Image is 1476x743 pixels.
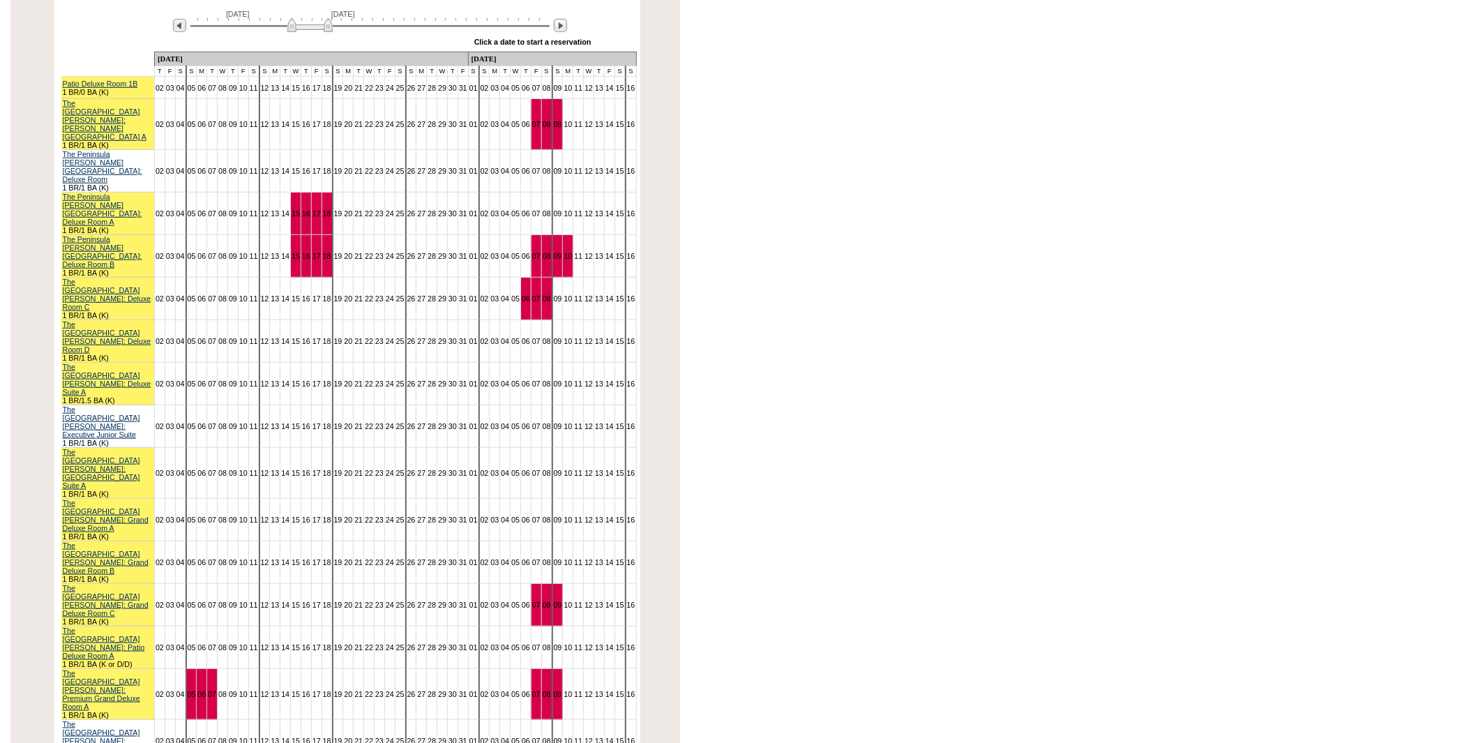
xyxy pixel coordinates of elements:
[490,294,499,303] a: 03
[166,294,174,303] a: 03
[511,209,520,218] a: 05
[323,209,331,218] a: 18
[522,294,530,303] a: 06
[292,84,300,92] a: 15
[595,252,603,260] a: 13
[334,209,342,218] a: 19
[176,167,185,175] a: 04
[574,84,582,92] a: 11
[554,167,562,175] a: 09
[208,294,216,303] a: 07
[197,252,206,260] a: 06
[564,84,572,92] a: 10
[312,294,321,303] a: 17
[271,84,279,92] a: 13
[585,294,593,303] a: 12
[261,120,269,128] a: 12
[428,209,436,218] a: 28
[166,120,174,128] a: 03
[627,120,635,128] a: 16
[271,337,279,345] a: 13
[428,84,436,92] a: 28
[396,167,405,175] a: 25
[197,84,206,92] a: 06
[197,337,206,345] a: 06
[239,337,248,345] a: 10
[281,252,289,260] a: 14
[188,209,196,218] a: 05
[407,84,416,92] a: 26
[239,120,248,128] a: 10
[532,167,541,175] a: 07
[438,120,446,128] a: 29
[63,235,142,269] a: The Peninsula [PERSON_NAME][GEOGRAPHIC_DATA]: Deluxe Room B
[605,252,614,260] a: 14
[501,294,509,303] a: 04
[250,167,258,175] a: 11
[166,84,174,92] a: 03
[176,252,185,260] a: 04
[173,19,186,32] img: Previous
[522,252,530,260] a: 06
[532,120,541,128] a: 07
[481,120,489,128] a: 02
[63,99,146,141] a: The [GEOGRAPHIC_DATA][PERSON_NAME]: [PERSON_NAME][GEOGRAPHIC_DATA] A
[490,209,499,218] a: 03
[438,209,446,218] a: 29
[595,120,603,128] a: 13
[218,120,227,128] a: 08
[218,84,227,92] a: 08
[63,150,142,183] a: The Peninsula [PERSON_NAME][GEOGRAPHIC_DATA]: Deluxe Room
[218,167,227,175] a: 08
[156,120,164,128] a: 02
[344,84,352,92] a: 20
[323,252,331,260] a: 18
[156,84,164,92] a: 02
[281,209,289,218] a: 14
[365,252,373,260] a: 22
[208,120,216,128] a: 07
[449,294,457,303] a: 30
[344,294,352,303] a: 20
[511,84,520,92] a: 05
[208,337,216,345] a: 07
[218,209,227,218] a: 08
[595,167,603,175] a: 13
[166,209,174,218] a: 03
[481,167,489,175] a: 02
[438,294,446,303] a: 29
[166,167,174,175] a: 03
[469,294,478,303] a: 01
[407,294,416,303] a: 26
[354,167,363,175] a: 21
[574,120,582,128] a: 11
[605,167,614,175] a: 14
[239,252,248,260] a: 10
[522,120,530,128] a: 06
[605,84,614,92] a: 14
[532,84,541,92] a: 07
[156,252,164,260] a: 02
[63,320,151,354] a: The [GEOGRAPHIC_DATA][PERSON_NAME]: Deluxe Room D
[218,337,227,345] a: 08
[188,84,196,92] a: 05
[438,252,446,260] a: 29
[396,120,405,128] a: 25
[595,294,603,303] a: 13
[543,167,551,175] a: 08
[229,294,237,303] a: 09
[302,252,310,260] a: 16
[459,167,467,175] a: 31
[417,84,426,92] a: 27
[522,209,530,218] a: 06
[208,209,216,218] a: 07
[386,252,394,260] a: 24
[63,278,151,311] a: The [GEOGRAPHIC_DATA][PERSON_NAME]: Deluxe Room C
[490,84,499,92] a: 03
[605,120,614,128] a: 14
[627,294,635,303] a: 16
[449,120,457,128] a: 30
[208,84,216,92] a: 07
[354,209,363,218] a: 21
[176,209,185,218] a: 04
